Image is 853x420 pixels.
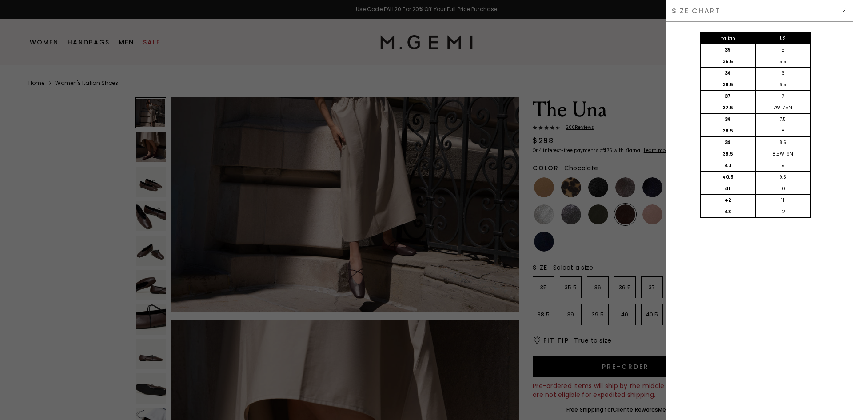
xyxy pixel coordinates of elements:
div: 7 [755,91,810,102]
div: 12 [755,206,810,217]
div: US [755,33,810,44]
img: Hide Drawer [841,7,848,14]
div: 43 [701,206,756,217]
div: 7.5 [755,114,810,125]
div: 40.5 [701,172,756,183]
div: 39.5 [701,148,756,160]
div: 6.5 [755,79,810,90]
div: 35.5 [701,56,756,67]
div: 9.5 [755,172,810,183]
div: 36.5 [701,79,756,90]
div: 8 [755,125,810,136]
div: 42 [701,195,756,206]
div: 11 [755,195,810,206]
div: 5.5 [755,56,810,67]
div: 9 [755,160,810,171]
div: 41 [701,183,756,194]
div: 9N [786,151,793,158]
div: 37 [701,91,756,102]
div: 7W [773,104,780,112]
div: 5 [755,44,810,56]
div: 8.5W [773,151,784,158]
div: 35 [701,44,756,56]
div: 37.5 [701,102,756,113]
div: 36 [701,68,756,79]
div: 10 [755,183,810,194]
div: 38 [701,114,756,125]
div: Italian [701,33,756,44]
div: 8.5 [755,137,810,148]
div: 38.5 [701,125,756,136]
div: 40 [701,160,756,171]
div: 7.5N [782,104,792,112]
div: 6 [755,68,810,79]
div: 39 [701,137,756,148]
